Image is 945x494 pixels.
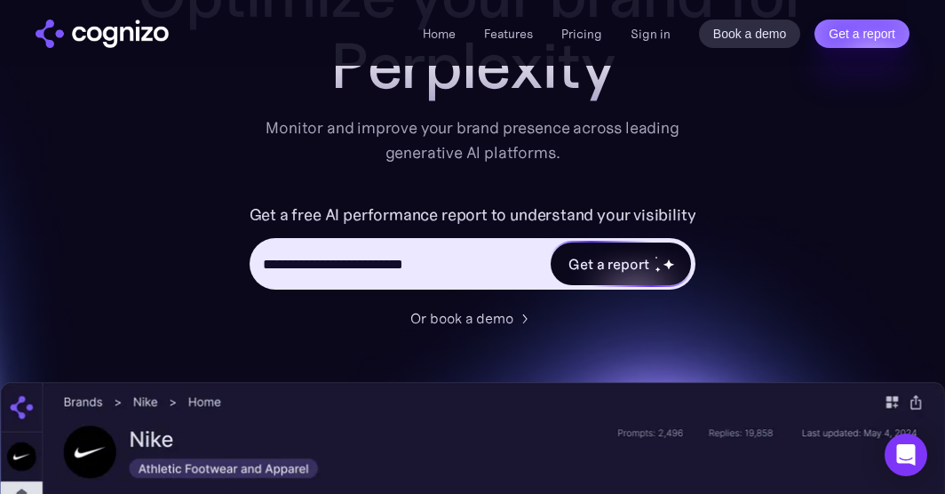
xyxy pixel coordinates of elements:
div: Get a report [568,253,648,275]
div: Monitor and improve your brand presence across leading generative AI platforms. [254,116,691,165]
a: Pricing [561,26,602,42]
a: Home [423,26,456,42]
label: Get a free AI performance report to understand your visibility [250,201,696,229]
div: Or book a demo [410,307,513,329]
a: Get a report [814,20,909,48]
div: Perplexity [117,30,828,101]
img: cognizo logo [36,20,169,48]
a: Features [484,26,533,42]
img: star [655,256,657,259]
a: Or book a demo [410,307,535,329]
a: Get a reportstarstarstar [549,241,693,287]
a: home [36,20,169,48]
form: Hero URL Input Form [250,201,696,299]
img: star [663,259,674,270]
a: Sign in [631,23,671,44]
img: star [655,267,661,273]
div: Open Intercom Messenger [885,434,927,476]
a: Book a demo [699,20,801,48]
